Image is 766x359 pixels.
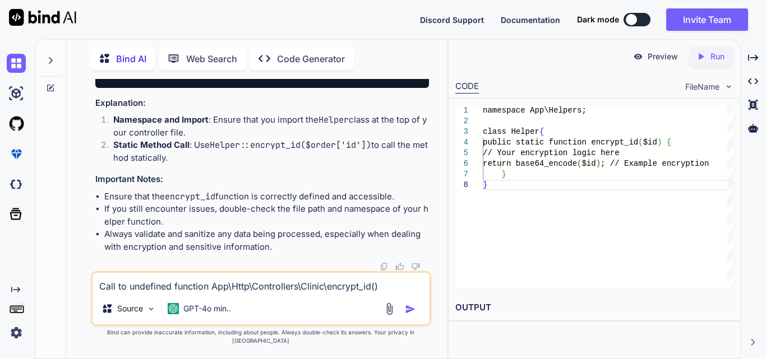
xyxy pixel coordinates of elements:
[455,105,468,116] div: 1
[539,127,544,136] span: {
[420,14,484,26] button: Discord Support
[146,304,156,314] img: Pick Models
[183,303,231,314] p: GPT-4o min..
[638,138,643,147] span: (
[455,169,468,180] div: 7
[95,97,429,110] h3: Explanation:
[95,173,429,186] h3: Important Notes:
[455,116,468,127] div: 2
[657,138,662,147] span: )
[483,127,539,136] span: class Helper
[7,114,26,133] img: githubLight
[411,262,420,271] img: dislike
[277,52,345,66] p: Code Generator
[7,84,26,103] img: ai-studio
[104,139,429,164] li: : Use to call the method statically.
[596,159,601,168] span: )
[380,262,389,271] img: copy
[383,302,396,315] img: attachment
[582,159,596,168] span: $id
[710,51,725,62] p: Run
[104,114,429,139] li: : Ensure that you import the class at the top of your controller file.
[104,228,429,253] li: Always validate and sanitize any data being processed, especially when dealing with encryption an...
[395,262,404,271] img: like
[7,175,26,194] img: darkCloudIdeIcon
[601,159,709,168] span: ; // Example encryption
[502,170,506,179] span: }
[449,295,740,321] h2: OUTPUT
[104,203,429,228] li: If you still encounter issues, double-check the file path and namespace of your helper function.
[643,138,657,147] span: $id
[113,114,209,125] strong: Namespace and Import
[405,304,416,315] img: icon
[483,159,577,168] span: return base64_encode
[165,191,215,202] code: encrypt_id
[319,114,349,125] code: Helper
[7,323,26,342] img: settings
[577,159,582,168] span: (
[724,82,733,91] img: chevron down
[633,52,643,62] img: preview
[483,180,487,189] span: }
[455,127,468,137] div: 3
[501,14,560,26] button: Documentation
[91,328,431,345] p: Bind can provide inaccurate information, including about people. Always double-check its answers....
[455,158,468,169] div: 6
[483,138,638,147] span: public static function encrypt_id
[648,51,678,62] p: Preview
[455,80,479,94] div: CODE
[210,139,371,151] code: Helper::encrypt_id($order['id'])
[483,106,587,115] span: namespace App\Helpers;
[116,52,146,66] p: Bind AI
[455,148,468,158] div: 5
[455,180,468,190] div: 8
[685,81,719,92] span: FileName
[168,303,179,314] img: GPT-4o mini
[113,139,190,150] strong: Static Method Call
[501,15,560,25] span: Documentation
[117,303,143,314] p: Source
[455,137,468,148] div: 4
[577,14,619,25] span: Dark mode
[666,8,748,31] button: Invite Team
[186,52,237,66] p: Web Search
[420,15,484,25] span: Discord Support
[667,138,671,147] span: {
[104,190,429,203] li: Ensure that the function is correctly defined and accessible.
[7,144,26,164] img: premium
[483,148,620,157] span: // Your encryption logic here
[7,54,26,73] img: chat
[9,9,76,26] img: Bind AI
